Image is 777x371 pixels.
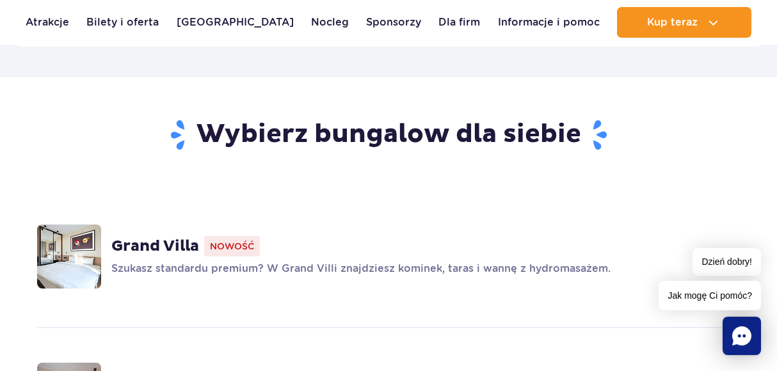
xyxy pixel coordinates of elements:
strong: Grand Villa [111,237,199,256]
span: Nowość [204,236,260,257]
span: Dzień dobry! [693,248,761,276]
a: Atrakcje [26,7,69,38]
a: Bilety i oferta [86,7,159,38]
span: Jak mogę Ci pomóc? [659,281,761,310]
a: Informacje i pomoc [498,7,600,38]
a: [GEOGRAPHIC_DATA] [177,7,294,38]
a: Sponsorzy [366,7,421,38]
button: Kup teraz [617,7,751,38]
h2: Wybierz bungalow dla siebie [14,118,764,152]
a: Nocleg [311,7,349,38]
p: Szukasz standardu premium? W Grand Villi znajdziesz kominek, taras i wannę z hydromasażem. [111,262,720,277]
a: Dla firm [438,7,480,38]
div: Chat [723,317,761,355]
span: Kup teraz [647,17,698,28]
